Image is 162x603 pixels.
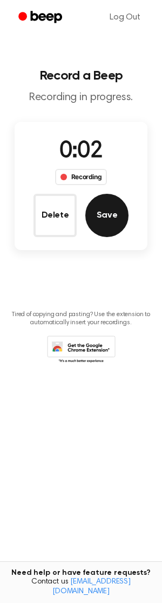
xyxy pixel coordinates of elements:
h1: Record a Beep [9,69,153,82]
button: Delete Audio Record [33,194,77,237]
div: Recording [55,169,107,185]
p: Recording in progress. [9,91,153,104]
a: [EMAIL_ADDRESS][DOMAIN_NAME] [52,578,131,595]
span: Contact us [6,578,156,597]
span: 0:02 [59,140,103,163]
a: Beep [11,7,72,28]
button: Save Audio Record [85,194,129,237]
a: Log Out [99,4,151,30]
p: Tired of copying and pasting? Use the extension to automatically insert your recordings. [9,311,153,327]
